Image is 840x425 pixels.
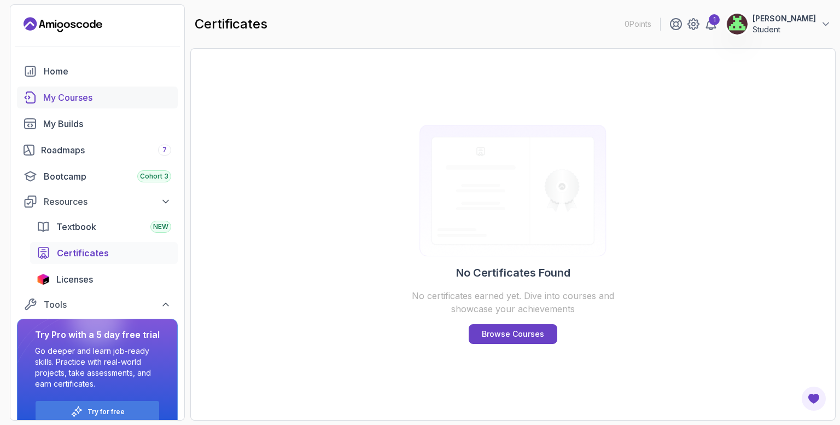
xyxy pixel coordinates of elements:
div: Tools [44,298,171,311]
img: user profile image [727,14,748,35]
a: Browse Courses [469,324,557,344]
button: user profile image[PERSON_NAME]Student [726,13,831,35]
a: home [17,60,178,82]
a: Landing page [24,16,102,33]
a: certificates [30,242,178,264]
span: NEW [153,222,168,231]
h2: certificates [195,15,267,33]
p: [PERSON_NAME] [752,13,816,24]
span: Certificates [57,246,109,260]
button: Resources [17,192,178,211]
img: jetbrains icon [37,274,50,285]
div: Resources [44,195,171,208]
button: Open Feedback Button [801,386,827,412]
p: Student [752,24,816,35]
a: licenses [30,268,178,290]
div: Bootcamp [44,170,171,183]
button: Tools [17,295,178,314]
span: 7 [162,146,167,154]
span: Licenses [56,273,93,286]
p: Browse Courses [482,329,544,340]
span: Cohort 3 [140,172,168,181]
p: Go deeper and learn job-ready skills. Practice with real-world projects, take assessments, and ea... [35,346,160,389]
a: bootcamp [17,165,178,187]
a: Try for free [87,407,125,416]
a: roadmaps [17,139,178,161]
img: Certificates empty-state [408,125,618,256]
div: 1 [709,14,720,25]
button: Try for free [35,400,160,423]
div: My Courses [43,91,171,104]
h2: No Certificates Found [456,265,570,280]
div: Roadmaps [41,143,171,157]
a: builds [17,113,178,135]
a: courses [17,87,178,108]
p: No certificates earned yet. Dive into courses and showcase your achievements [408,289,618,315]
span: Textbook [56,220,96,233]
div: My Builds [43,117,171,130]
a: 1 [704,18,717,31]
div: Home [44,65,171,78]
a: textbook [30,216,178,238]
p: 0 Points [625,19,651,30]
